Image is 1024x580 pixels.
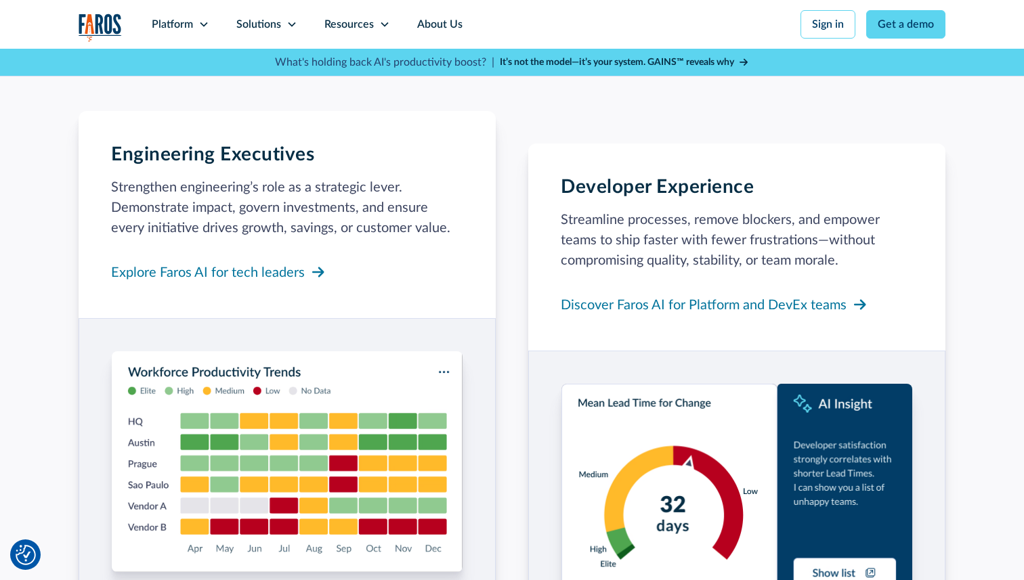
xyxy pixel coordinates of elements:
[16,545,36,565] button: Cookie Settings
[324,16,374,32] div: Resources
[561,292,868,318] a: Discover Faros AI for Platform and DevEx teams
[275,54,494,70] p: What's holding back AI's productivity boost? |
[112,351,463,572] img: An image of the Faros AI Dashboard
[79,14,122,41] a: home
[866,10,945,39] a: Get a demo
[16,545,36,565] img: Revisit consent button
[236,16,281,32] div: Solutions
[111,263,305,283] div: Explore Faros AI for tech leaders
[111,260,326,286] a: Explore Faros AI for tech leaders
[111,143,314,166] h3: Engineering Executives
[561,295,847,315] div: Discover Faros AI for Platform and DevEx teams
[79,14,122,41] img: Logo of the analytics and reporting company Faros.
[561,176,754,199] h3: Developer Experience
[500,55,749,70] a: It’s not the model—it’s your system. GAINS™ reveals why
[152,16,193,32] div: Platform
[500,58,734,67] strong: It’s not the model—it’s your system. GAINS™ reveals why
[111,177,463,238] p: Strengthen engineering’s role as a strategic lever. Demonstrate impact, govern investments, and e...
[561,210,913,271] p: Streamline processes, remove blockers, and empower teams to ship faster with fewer frustrations—w...
[801,10,855,39] a: Sign in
